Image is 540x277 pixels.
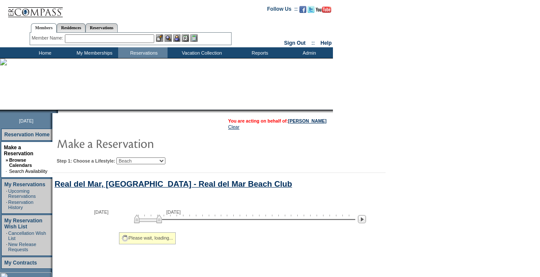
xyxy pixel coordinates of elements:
img: spinner2.gif [122,235,128,242]
a: Make a Reservation [4,145,34,157]
td: · [6,242,7,252]
img: Subscribe to our YouTube Channel [316,6,331,13]
a: [PERSON_NAME] [288,118,326,123]
a: My Reservation Wish List [4,218,43,230]
td: · [6,169,8,174]
img: promoShadowLeftCorner.gif [55,110,58,113]
td: Home [19,47,69,58]
a: Reservation Home [4,132,49,138]
img: pgTtlMakeReservation.gif [57,135,229,152]
a: Cancellation Wish List [8,231,46,241]
a: Search Availability [9,169,47,174]
a: Residences [57,23,85,32]
td: Reservations [118,47,168,58]
a: My Reservations [4,182,45,188]
img: Follow us on Twitter [308,6,314,13]
td: · [6,200,7,210]
b: Step 1: Choose a Lifestyle: [57,158,115,163]
a: My Contracts [4,260,37,266]
a: Follow us on Twitter [308,9,314,14]
img: Reservations [182,34,189,42]
span: You are acting on behalf of: [228,118,326,123]
td: · [6,231,7,241]
a: Help [320,40,332,46]
img: blank.gif [58,110,59,113]
a: Subscribe to our YouTube Channel [316,9,331,14]
a: Browse Calendars [9,157,32,168]
a: Become our fan on Facebook [299,9,306,14]
img: Next [358,215,366,223]
span: :: [311,40,315,46]
div: Member Name: [32,34,65,42]
td: Reports [234,47,284,58]
img: Impersonate [173,34,180,42]
a: Reservation History [8,200,34,210]
img: View [165,34,172,42]
td: My Memberships [69,47,118,58]
a: Real del Mar, [GEOGRAPHIC_DATA] - Real del Mar Beach Club [55,179,292,188]
td: Follow Us :: [267,5,298,15]
img: Become our fan on Facebook [299,6,306,13]
td: · [6,188,7,199]
img: b_calculator.gif [190,34,198,42]
a: New Release Requests [8,242,36,252]
a: Sign Out [284,40,305,46]
img: b_edit.gif [156,34,163,42]
span: [DATE] [94,209,109,215]
div: Please wait, loading... [119,232,176,244]
a: Reservations [85,23,118,32]
a: Upcoming Reservations [8,188,36,199]
span: [DATE] [19,118,34,123]
td: Vacation Collection [168,47,234,58]
td: Admin [284,47,333,58]
span: [DATE] [166,209,181,215]
b: » [6,157,8,163]
a: Members [31,23,57,33]
a: Clear [228,124,239,129]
